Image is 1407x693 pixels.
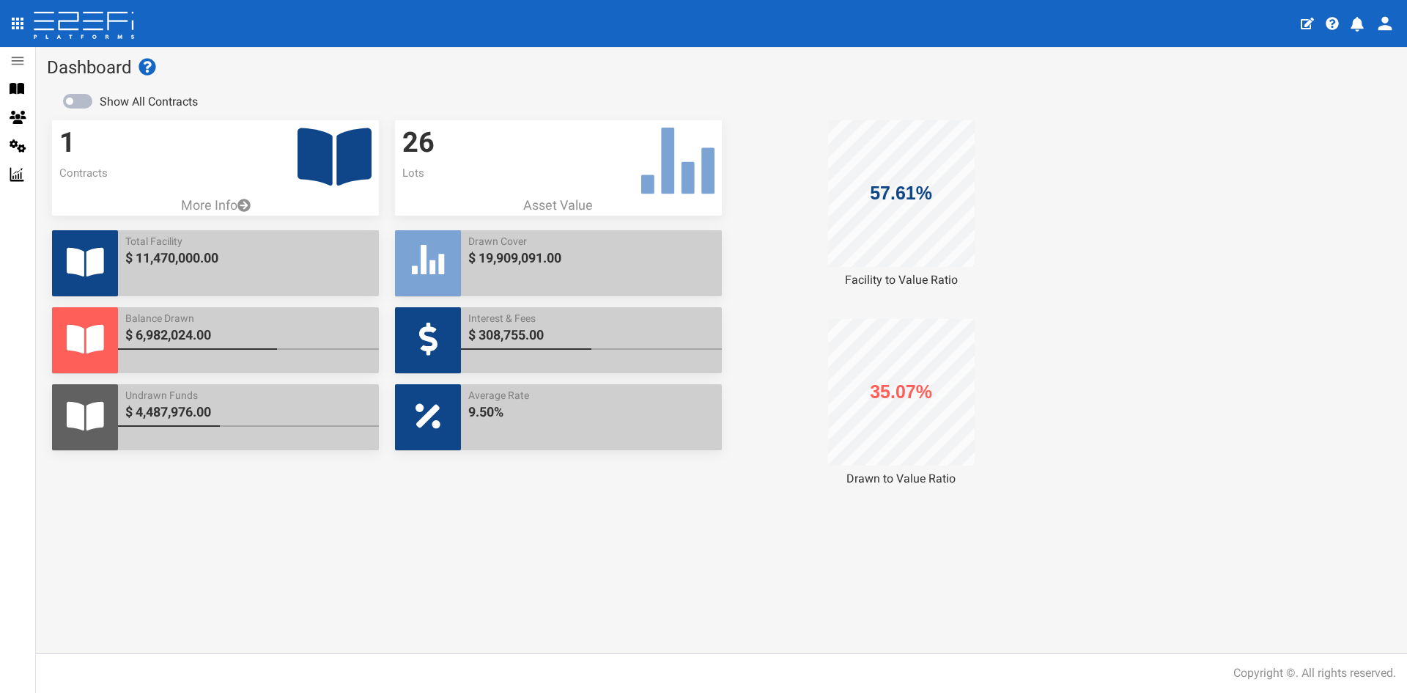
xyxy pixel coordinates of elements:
[125,249,371,268] span: $ 11,470,000.00
[59,128,371,158] h3: 1
[47,58,1396,77] h1: Dashboard
[738,471,1064,488] div: Drawn to Value Ratio
[125,388,371,403] span: Undrawn Funds
[59,166,371,181] p: Contracts
[100,94,198,111] label: Show All Contracts
[738,272,1064,289] div: Facility to Value Ratio
[468,326,714,345] span: $ 308,755.00
[468,388,714,403] span: Average Rate
[52,196,378,215] a: More Info
[468,249,714,268] span: $ 19,909,091.00
[125,403,371,422] span: $ 4,487,976.00
[402,128,714,158] h3: 26
[468,234,714,249] span: Drawn Cover
[468,403,714,422] span: 9.50%
[125,311,371,326] span: Balance Drawn
[402,166,714,181] p: Lots
[468,311,714,326] span: Interest & Fees
[125,234,371,249] span: Total Facility
[125,326,371,345] span: $ 6,982,024.00
[1233,665,1396,682] div: Copyright ©. All rights reserved.
[395,196,721,215] p: Asset Value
